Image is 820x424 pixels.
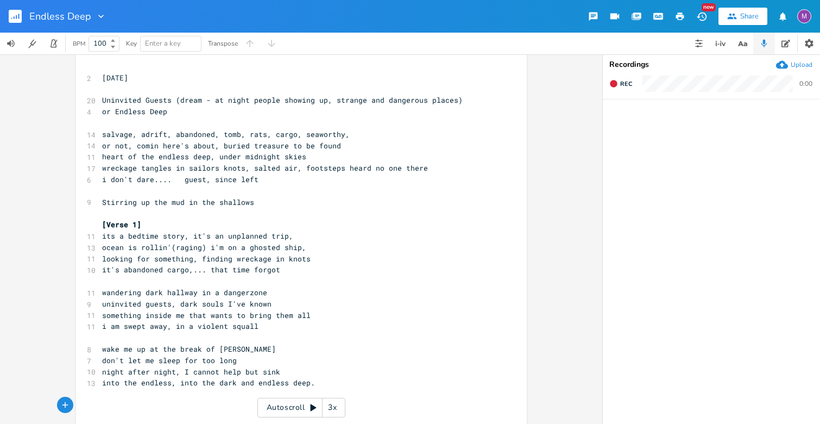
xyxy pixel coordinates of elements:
[102,129,350,139] span: salvage, adrift, abandoned, tomb, rats, cargo, seaworthy,
[102,152,306,161] span: heart of the endless deep, under midnight skies
[605,75,636,92] button: Rec
[718,8,767,25] button: Share
[102,378,315,388] span: into the endless, into the dark and endless deep.
[620,80,632,88] span: Rec
[102,321,258,331] span: i am swept away, in a violent squall
[791,60,812,69] div: Upload
[702,3,716,11] div: New
[799,80,812,87] div: 0:00
[102,344,276,354] span: wake me up at the break of [PERSON_NAME]
[102,231,293,241] span: its a bedtime story, it's an unplanned trip,
[102,265,280,275] span: it's abandoned cargo,... that time forgot
[740,11,759,21] div: Share
[797,9,811,23] div: melindameshad
[208,40,238,47] div: Transpose
[609,61,813,68] div: Recordings
[102,174,258,184] span: i don't dare.... guest, since left
[102,254,311,264] span: looking for something, finding wreckage in knots
[102,299,272,309] span: uninvited guests, dark souls I've known
[73,41,85,47] div: BPM
[102,141,341,151] span: or not, comin here's about, buried treasure to be found
[102,220,141,229] span: [Verse 1]
[691,7,712,26] button: New
[102,95,463,105] span: Uninvited Guests (dream - at night people showing up, strange and dangerous places)
[776,59,812,71] button: Upload
[29,11,91,21] span: Endless Deep
[145,39,181,48] span: Enter a key
[102,107,167,116] span: or Endless Deep
[102,356,237,365] span: don't let me sleep for too long
[102,163,428,173] span: wreckage tangles in sailors knots, salted air, footsteps heard no one there
[102,367,280,377] span: night after night, I cannot help but sink
[257,398,345,417] div: Autoscroll
[323,398,342,417] div: 3x
[102,73,128,83] span: [DATE]
[102,197,254,207] span: Stirring up the mud in the shallows
[126,40,137,47] div: Key
[797,4,811,29] button: M
[102,242,306,252] span: ocean is rollin'(raging) i'm on a ghosted ship,
[102,310,311,320] span: something inside me that wants to bring them all
[102,288,267,297] span: wandering dark hallway in a dangerzone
